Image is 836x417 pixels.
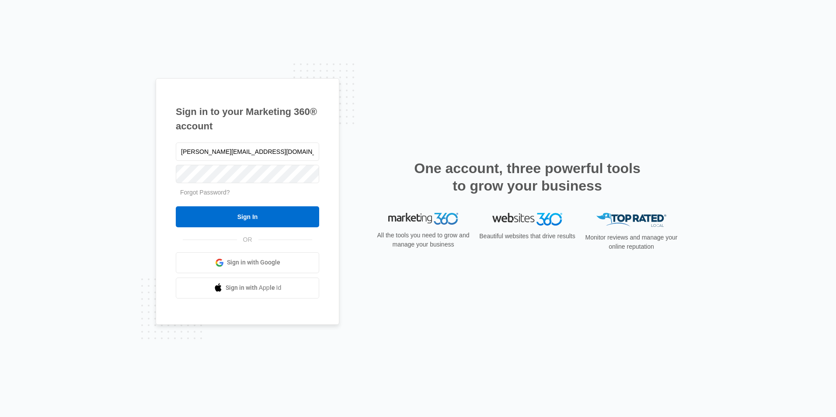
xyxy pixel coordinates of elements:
a: Sign in with Google [176,252,319,273]
h2: One account, three powerful tools to grow your business [411,160,643,195]
p: Monitor reviews and manage your online reputation [582,233,680,251]
span: Sign in with Google [227,258,280,267]
img: Websites 360 [492,213,562,226]
input: Email [176,142,319,161]
p: Beautiful websites that drive results [478,232,576,241]
img: Top Rated Local [596,213,666,227]
span: OR [237,235,258,244]
img: Marketing 360 [388,213,458,225]
input: Sign In [176,206,319,227]
h1: Sign in to your Marketing 360® account [176,104,319,133]
p: All the tools you need to grow and manage your business [374,231,472,249]
a: Forgot Password? [180,189,230,196]
a: Sign in with Apple Id [176,278,319,299]
span: Sign in with Apple Id [226,283,282,292]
